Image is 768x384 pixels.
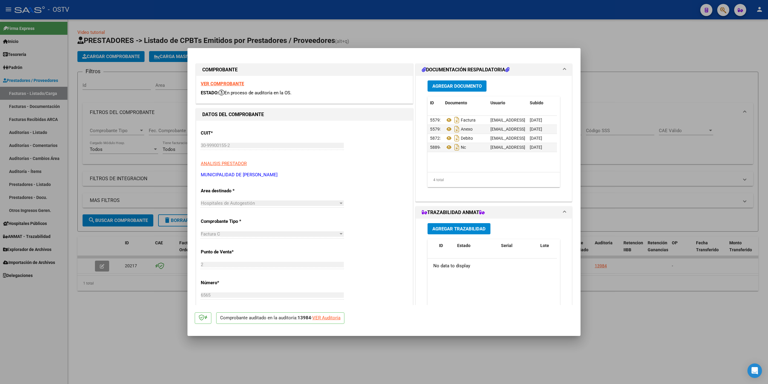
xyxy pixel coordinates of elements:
[312,314,340,321] div: VER Auditoría
[422,66,509,73] h1: DOCUMENTACIÓN RESPALDATORIA
[202,67,238,73] strong: COMPROBANTE
[538,239,564,259] datatable-header-cell: Lote
[428,172,560,187] div: 4 total
[201,231,220,237] span: Factura C
[201,90,219,96] span: ESTADO:
[540,243,549,248] span: Lote
[490,145,645,150] span: [EMAIL_ADDRESS][DOMAIN_NAME] - Control y Gestion Hospitales Públicos (OSTV)
[430,136,442,141] span: 58723
[499,239,538,259] datatable-header-cell: Serial
[201,279,263,286] p: Número
[416,219,572,344] div: TRAZABILIDAD ANMAT
[201,171,408,178] p: MUNICIPALIDAD DE [PERSON_NAME]
[455,239,499,259] datatable-header-cell: Estado
[445,127,473,132] span: Anexo
[201,130,263,137] p: CUIT
[430,145,442,150] span: 58894
[201,218,263,225] p: Comprobante Tipo *
[453,124,461,134] i: Descargar documento
[201,200,255,206] span: Hospitales de Autogestión
[422,209,485,216] h1: TRAZABILIDAD ANMAT
[430,118,442,122] span: 55792
[201,187,263,194] p: Area destinado *
[457,243,470,248] span: Estado
[490,100,505,105] span: Usuario
[430,127,442,132] span: 55793
[201,81,244,86] a: VER COMPROBANTE
[298,315,311,321] strong: 13984
[490,136,645,141] span: [EMAIL_ADDRESS][DOMAIN_NAME] - Control y Gestion Hospitales Públicos (OSTV)
[439,243,443,248] span: ID
[216,312,344,324] p: Comprobante auditado en la auditoría: -
[530,118,542,122] span: [DATE]
[219,90,291,96] span: En proceso de auditoría en la OS.
[490,118,601,122] span: [EMAIL_ADDRESS][DOMAIN_NAME] - [GEOGRAPHIC_DATA]
[530,127,542,132] span: [DATE]
[443,96,488,109] datatable-header-cell: Documento
[490,127,601,132] span: [EMAIL_ADDRESS][DOMAIN_NAME] - [GEOGRAPHIC_DATA]
[445,145,466,150] span: Nc
[527,96,558,109] datatable-header-cell: Subido
[428,223,490,234] button: Agregar Trazabilidad
[445,118,476,122] span: Factura
[445,100,467,105] span: Documento
[747,363,762,378] div: Open Intercom Messenger
[201,249,263,255] p: Punto de Venta
[453,133,461,143] i: Descargar documento
[445,136,473,141] span: Debito
[488,96,527,109] datatable-header-cell: Usuario
[501,243,513,248] span: Serial
[428,80,487,92] button: Agregar Documento
[437,239,455,259] datatable-header-cell: ID
[428,259,557,274] div: No data to display
[430,100,434,105] span: ID
[202,112,264,117] strong: DATOS DEL COMPROBANTE
[201,161,247,166] span: ANALISIS PRESTADOR
[530,145,542,150] span: [DATE]
[416,64,572,76] mat-expansion-panel-header: DOCUMENTACIÓN RESPALDATORIA
[530,136,542,141] span: [DATE]
[453,115,461,125] i: Descargar documento
[432,83,482,89] span: Agregar Documento
[416,207,572,219] mat-expansion-panel-header: TRAZABILIDAD ANMAT
[432,226,486,232] span: Agregar Trazabilidad
[453,142,461,152] i: Descargar documento
[428,96,443,109] datatable-header-cell: ID
[416,76,572,201] div: DOCUMENTACIÓN RESPALDATORIA
[530,100,543,105] span: Subido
